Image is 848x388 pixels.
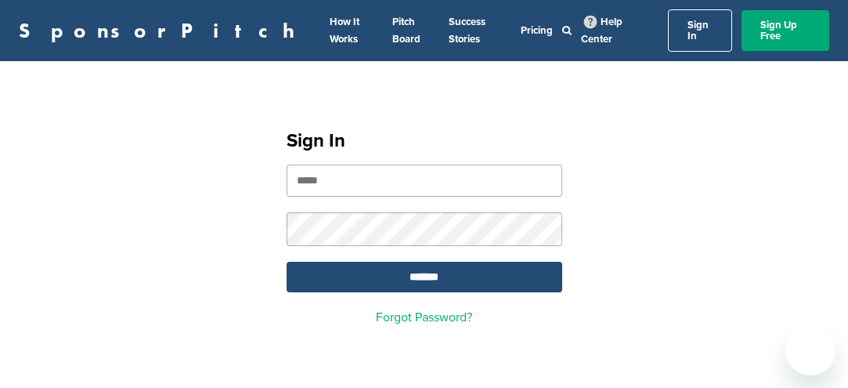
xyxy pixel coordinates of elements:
a: SponsorPitch [19,20,305,41]
h1: Sign In [287,127,562,155]
a: Pitch Board [392,16,420,45]
a: Pricing [521,24,553,37]
a: Sign Up Free [742,10,829,51]
a: How It Works [330,16,359,45]
a: Success Stories [449,16,485,45]
a: Forgot Password? [376,310,472,325]
a: Sign In [668,9,733,52]
iframe: Button to launch messaging window [785,325,835,375]
a: Help Center [581,13,622,49]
